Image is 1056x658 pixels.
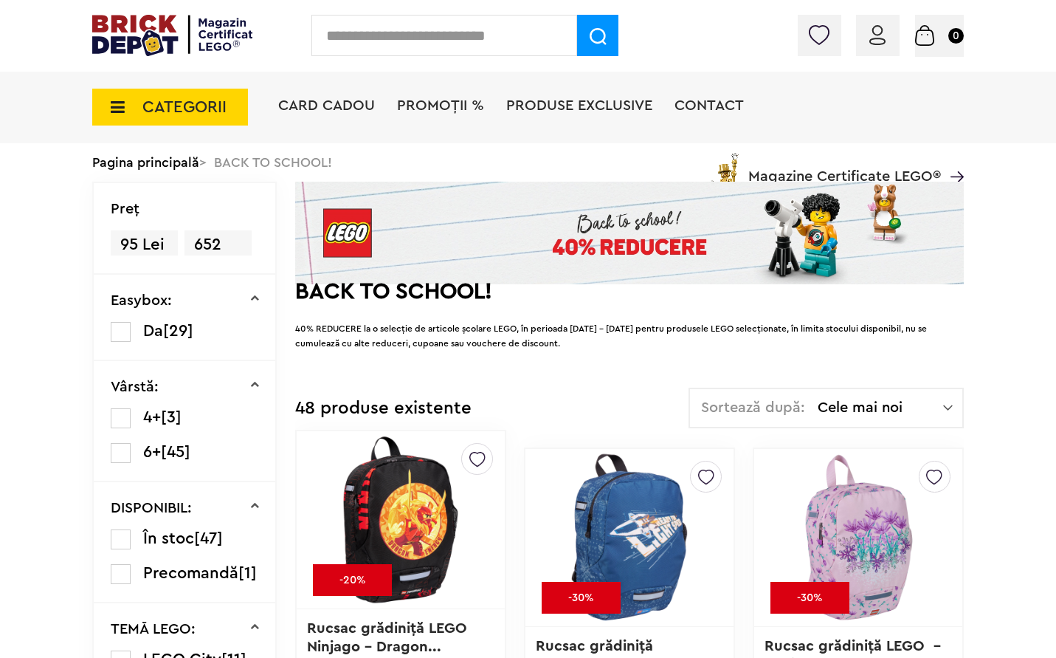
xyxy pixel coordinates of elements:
span: Sortează după: [701,400,805,415]
div: -20% [313,564,392,596]
span: În stoc [143,530,194,546]
img: Landing page banner [295,182,964,284]
span: 6+ [143,444,161,460]
p: Preţ [111,202,139,216]
div: 40% REDUCERE la o selecție de articole școlare LEGO, în perioada [DATE] - [DATE] pentru produsele... [295,306,964,380]
span: Precomandă [143,565,238,581]
a: Produse exclusive [506,98,652,113]
span: [47] [194,530,223,546]
span: 95 Lei [111,230,178,259]
span: Da [143,323,163,339]
span: [45] [161,444,190,460]
p: Easybox: [111,293,172,308]
a: Rucsac grădiniţă LEGO Ninjago - Dragon... [307,621,472,654]
img: Rucsac grădiniţă LEGO - Flori [773,434,944,641]
a: Contact [674,98,744,113]
span: [1] [238,565,257,581]
span: CATEGORII [142,99,227,115]
a: Magazine Certificate LEGO® [941,150,964,165]
div: 48 produse existente [295,388,472,430]
span: Magazine Certificate LEGO® [748,150,941,184]
span: Cele mai noi [818,400,943,415]
div: -30% [770,582,849,614]
div: -30% [542,582,621,614]
h2: BACK TO SCHOOL! [295,284,964,299]
p: DISPONIBIL: [111,501,192,515]
span: 4+ [143,409,161,425]
p: Vârstă: [111,380,159,394]
small: 0 [948,28,964,44]
a: Card Cadou [278,98,375,113]
img: Rucsac grădiniţă LEGO CITY [544,434,715,641]
img: Rucsac grădiniţă LEGO Ninjago - Dragon Energy [315,417,486,623]
span: 652 Lei [184,230,252,279]
span: [29] [163,323,193,339]
a: PROMOȚII % [397,98,484,113]
p: TEMĂ LEGO: [111,622,196,637]
span: [3] [161,409,182,425]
